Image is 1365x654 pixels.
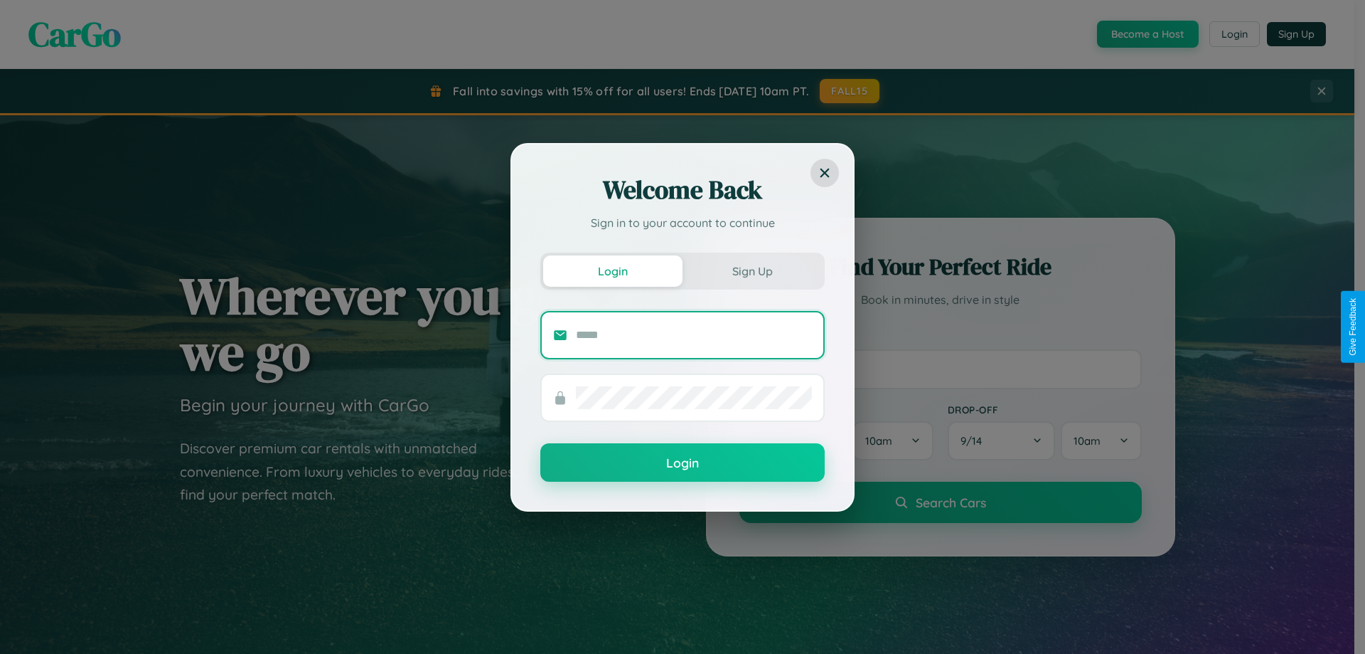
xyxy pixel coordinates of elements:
[540,443,825,482] button: Login
[540,214,825,231] p: Sign in to your account to continue
[682,255,822,287] button: Sign Up
[1348,298,1358,356] div: Give Feedback
[543,255,682,287] button: Login
[540,173,825,207] h2: Welcome Back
